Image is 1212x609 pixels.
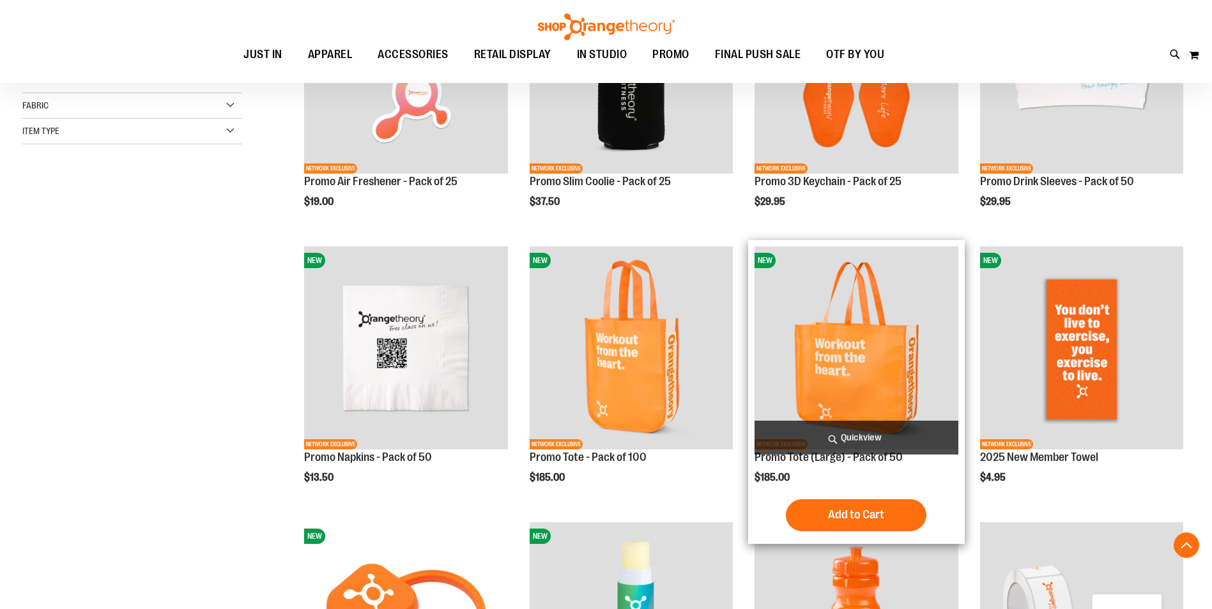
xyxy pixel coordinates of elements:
button: Add to Cart [786,499,926,531]
a: Promo Air Freshener - Pack of 25 [304,175,457,188]
span: PROMO [652,40,689,69]
a: Promo Tote - Pack of 100 [530,451,647,463]
a: Promo Slim Coolie - Pack of 25 [530,175,671,188]
a: Promo Tote (Large) - Pack of 50 [755,451,903,463]
span: JUST IN [243,40,282,69]
span: NETWORK EXCLUSIVE [980,439,1033,449]
span: Add to Cart [828,507,884,522]
a: JUST IN [231,40,295,70]
span: RETAIL DISPLAY [474,40,551,69]
span: ACCESSORIES [378,40,449,69]
span: NETWORK EXCLUSIVE [980,163,1033,174]
a: OTF 2025 New Member TowelNEWNETWORK EXCLUSIVE [980,246,1183,451]
span: Fabric [22,100,49,110]
a: RETAIL DISPLAY [461,40,564,70]
div: product [298,240,514,516]
div: product [974,240,1190,516]
a: 2025 New Member Towel [980,451,1098,463]
img: Promo Napkins - Pack of 50 [304,246,507,449]
span: NEW [304,253,325,268]
span: $13.50 [304,472,335,483]
a: Promo Napkins - Pack of 50 [304,451,432,463]
span: NEW [980,253,1001,268]
div: product [748,240,964,544]
span: Item Type [22,126,59,136]
span: IN STUDIO [577,40,627,69]
button: Back To Top [1174,532,1199,558]
a: Quickview [755,421,958,455]
span: FINAL PUSH SALE [715,40,801,69]
a: Promo Tote (Large) - Pack of 50NEWNETWORK EXCLUSIVE [755,246,958,451]
a: Promo Drink Sleeves - Pack of 50 [980,175,1134,188]
img: Promo Tote (Large) - Pack of 50 [755,246,958,449]
span: NEW [304,529,325,544]
a: PROMO [640,40,702,69]
span: NETWORK EXCLUSIVE [304,439,357,449]
span: NEW [530,253,551,268]
img: Shop Orangetheory [536,13,677,40]
span: APPAREL [308,40,353,69]
span: $37.50 [530,196,562,207]
span: NETWORK EXCLUSIVE [530,163,583,174]
a: ACCESSORIES [365,40,461,70]
img: OTF 2025 New Member Towel [980,246,1183,449]
span: $185.00 [755,472,792,483]
a: FINAL PUSH SALE [702,40,814,70]
a: APPAREL [295,40,365,70]
span: $4.95 [980,472,1008,483]
a: OTF BY YOU [813,40,897,70]
span: NETWORK EXCLUSIVE [755,163,808,174]
span: $19.00 [304,196,335,207]
span: NEW [530,529,551,544]
a: Promo 3D Keychain - Pack of 25 [755,175,901,188]
span: OTF BY YOU [826,40,884,69]
span: NETWORK EXCLUSIVE [530,439,583,449]
span: NEW [755,253,776,268]
span: $29.95 [755,196,787,207]
img: Promo Tote - Pack of 100 [530,246,733,449]
div: product [523,240,739,516]
a: IN STUDIO [564,40,640,70]
span: NETWORK EXCLUSIVE [304,163,357,174]
a: Promo Tote - Pack of 100NEWNETWORK EXCLUSIVE [530,246,733,451]
span: $29.95 [980,196,1013,207]
span: $185.00 [530,472,567,483]
a: Promo Napkins - Pack of 50NEWNETWORK EXCLUSIVE [304,246,507,451]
